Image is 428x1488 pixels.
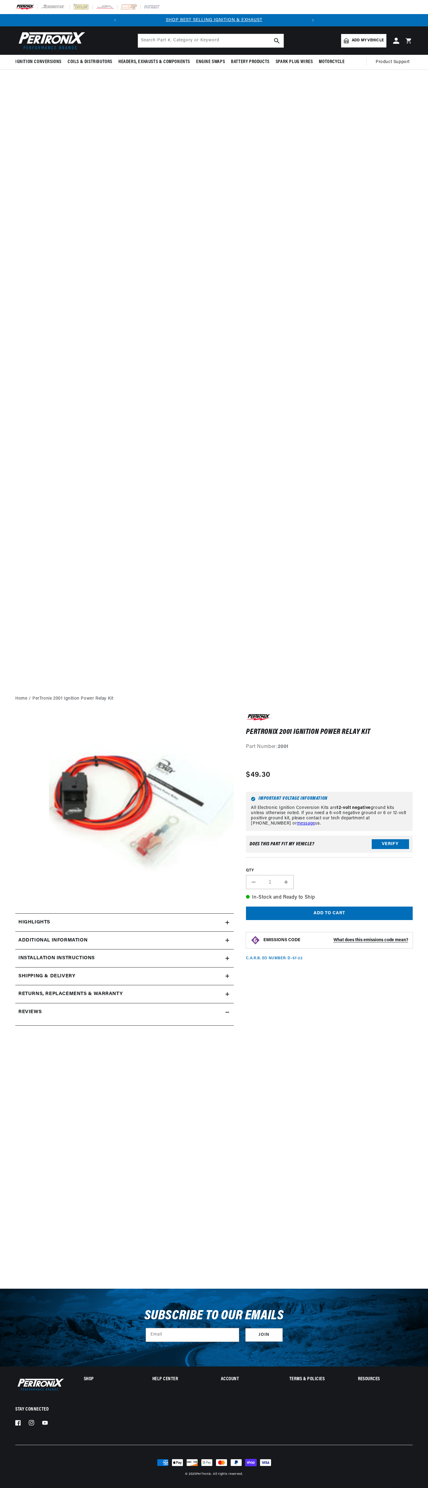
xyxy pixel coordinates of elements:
input: Search Part #, Category or Keyword [138,34,284,47]
strong: 12-volt negative [337,806,371,810]
summary: Help Center [152,1377,207,1381]
a: message [297,821,315,826]
span: Add my vehicle [352,38,384,43]
span: Coils & Distributors [68,59,112,65]
a: SHOP BEST SELLING IGNITION & EXHAUST [166,18,262,22]
button: search button [270,34,284,47]
span: Motorcycle [319,59,344,65]
media-gallery: Gallery Viewer [15,713,234,901]
h2: Returns, Replacements & Warranty [18,990,123,998]
h2: Installation instructions [18,954,95,962]
button: EMISSIONS CODEWhat does this emissions code mean? [263,938,408,943]
summary: Motorcycle [316,55,348,69]
button: Translation missing: en.sections.announcements.previous_announcement [109,14,121,26]
h3: Subscribe to our emails [144,1310,284,1322]
summary: Engine Swaps [193,55,228,69]
summary: Resources [358,1377,413,1381]
p: All Electronic Ignition Conversion Kits are ground kits unless otherwise noted. If you need a 6-v... [251,806,408,826]
span: $49.30 [246,769,270,780]
span: Engine Swaps [196,59,225,65]
h2: Shipping & Delivery [18,972,75,980]
nav: breadcrumbs [15,695,413,702]
strong: EMISSIONS CODE [263,938,300,942]
summary: Highlights [15,914,234,931]
small: All rights reserved. [213,1472,243,1476]
strong: 2001 [278,744,288,749]
span: Product Support [376,59,410,66]
a: PerTronix [196,1472,211,1476]
img: Emissions code [251,935,260,945]
button: Translation missing: en.sections.announcements.next_announcement [307,14,319,26]
summary: Installation instructions [15,949,234,967]
h1: PerTronix 2001 Ignition Power Relay Kit [246,729,413,735]
summary: Reviews [15,1003,234,1021]
summary: Coils & Distributors [65,55,115,69]
input: Email [146,1328,239,1342]
span: Ignition Conversions [15,59,61,65]
span: Headers, Exhausts & Components [118,59,190,65]
div: Part Number: [246,743,413,751]
div: Does This part fit My vehicle? [250,842,314,847]
a: Add my vehicle [341,34,386,47]
strong: What does this emissions code mean? [333,938,408,942]
label: QTY [246,868,413,873]
summary: Product Support [376,55,413,70]
p: In-Stock and Ready to Ship [246,894,413,902]
a: PerTronix 2001 Ignition Power Relay Kit [32,695,113,702]
span: Spark Plug Wires [276,59,313,65]
summary: Additional Information [15,932,234,949]
img: Pertronix [15,30,86,51]
h2: Highlights [18,919,50,926]
p: Stay Connected [15,1406,64,1413]
summary: Returns, Replacements & Warranty [15,985,234,1003]
a: Home [15,695,27,702]
summary: Headers, Exhausts & Components [115,55,193,69]
img: Pertronix [15,1377,64,1392]
div: 1 of 2 [121,17,307,24]
h2: Additional Information [18,937,87,945]
span: Battery Products [231,59,270,65]
p: C.A.R.B. EO Number: D-57-22 [246,956,303,961]
summary: Battery Products [228,55,273,69]
button: Verify [372,839,409,849]
h2: Reviews [18,1008,42,1016]
button: Subscribe [245,1328,283,1342]
summary: Spark Plug Wires [273,55,316,69]
div: Announcement [121,17,307,24]
h6: Important Voltage Information [251,797,408,801]
summary: Shop [84,1377,139,1381]
summary: Ignition Conversions [15,55,65,69]
summary: Terms & policies [289,1377,344,1381]
summary: Shipping & Delivery [15,968,234,985]
button: Add to cart [246,907,413,920]
small: © 2025 . [185,1472,212,1476]
summary: Account [221,1377,276,1381]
